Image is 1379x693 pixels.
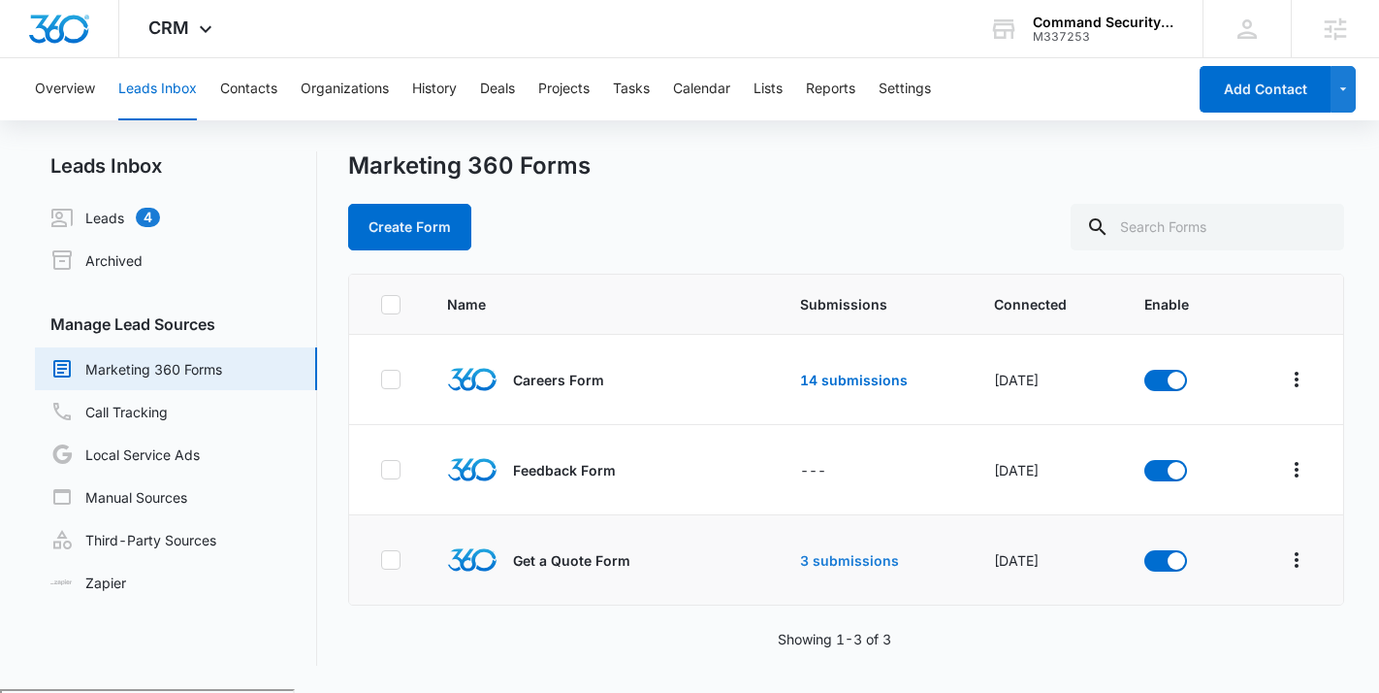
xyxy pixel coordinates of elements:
div: Keywords by Traffic [214,115,327,127]
p: Showing 1-3 of 3 [778,629,891,649]
p: Careers Form [513,370,604,390]
button: Create Form [348,204,471,250]
div: [DATE] [994,370,1098,390]
img: logo_orange.svg [31,31,47,47]
button: Settings [879,58,931,120]
span: CRM [148,17,189,38]
input: Search Forms [1071,204,1344,250]
a: Zapier [50,573,126,593]
div: Domain: [DOMAIN_NAME] [50,50,213,66]
span: --- [800,462,826,478]
h3: Manage Lead Sources [35,313,317,336]
button: Deals [480,58,515,120]
button: Contacts [220,58,277,120]
button: Organizations [301,58,389,120]
span: Connected [994,294,1098,314]
a: 3 submissions [800,552,899,569]
div: [DATE] [994,550,1098,571]
button: Tasks [613,58,650,120]
button: Leads Inbox [118,58,197,120]
a: Manual Sources [50,485,187,509]
a: Leads4 [50,206,160,229]
a: Marketing 360 Forms [50,357,222,380]
h2: Leads Inbox [35,151,317,181]
button: Lists [754,58,783,120]
p: Get a Quote Form [513,550,630,571]
span: Name [447,294,690,314]
button: Projects [538,58,590,120]
div: Domain Overview [74,115,174,127]
button: Overflow Menu [1281,544,1312,576]
button: Calendar [673,58,730,120]
p: Feedback Form [513,460,616,480]
span: Submissions [800,294,947,314]
div: account name [1033,15,1174,30]
img: tab_domain_overview_orange.svg [52,113,68,128]
div: v 4.0.25 [54,31,95,47]
a: Local Service Ads [50,443,200,466]
img: tab_keywords_by_traffic_grey.svg [193,113,208,128]
span: Enable [1144,294,1212,314]
img: website_grey.svg [31,50,47,66]
a: Archived [50,248,143,272]
button: Overflow Menu [1281,454,1312,485]
button: Overflow Menu [1281,364,1312,395]
a: 14 submissions [800,372,908,388]
div: account id [1033,30,1174,44]
a: Third-Party Sources [50,528,216,551]
button: Overview [35,58,95,120]
a: Call Tracking [50,400,168,423]
button: History [412,58,457,120]
button: Add Contact [1200,66,1331,113]
button: Reports [806,58,855,120]
div: [DATE] [994,460,1098,480]
h1: Marketing 360 Forms [348,151,591,181]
